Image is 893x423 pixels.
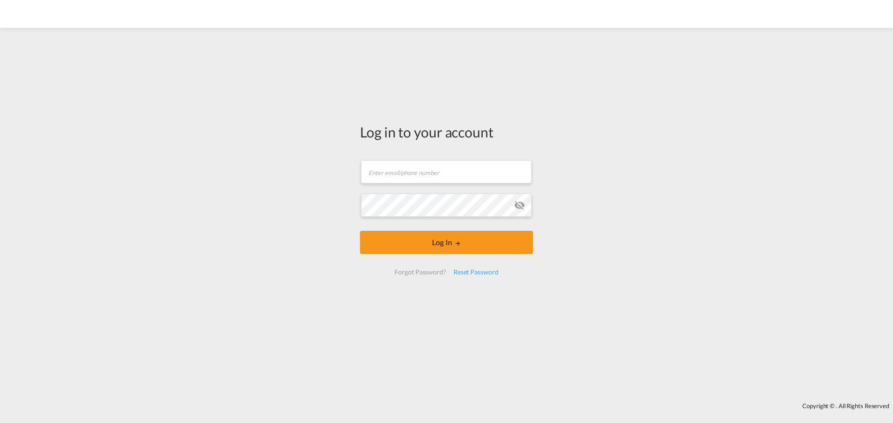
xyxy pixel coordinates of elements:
md-icon: icon-eye-off [514,200,525,211]
div: Reset Password [450,264,502,280]
button: LOGIN [360,231,533,254]
input: Enter email/phone number [361,160,532,183]
div: Forgot Password? [391,264,449,280]
div: Log in to your account [360,122,533,142]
